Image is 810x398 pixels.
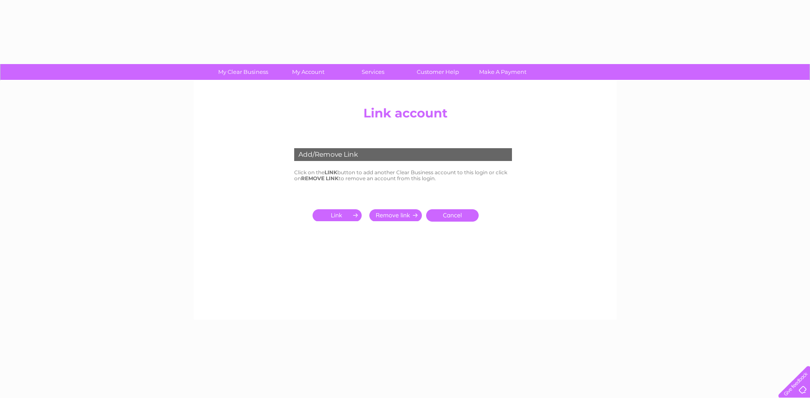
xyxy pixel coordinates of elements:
[292,167,518,184] td: Click on the button to add another Clear Business account to this login or click on to remove an ...
[273,64,343,80] a: My Account
[338,64,408,80] a: Services
[208,64,278,80] a: My Clear Business
[403,64,473,80] a: Customer Help
[313,209,365,221] input: Submit
[468,64,538,80] a: Make A Payment
[426,209,479,222] a: Cancel
[325,169,337,176] b: LINK
[301,175,339,181] b: REMOVE LINK
[369,209,422,221] input: Submit
[294,148,512,161] div: Add/Remove Link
